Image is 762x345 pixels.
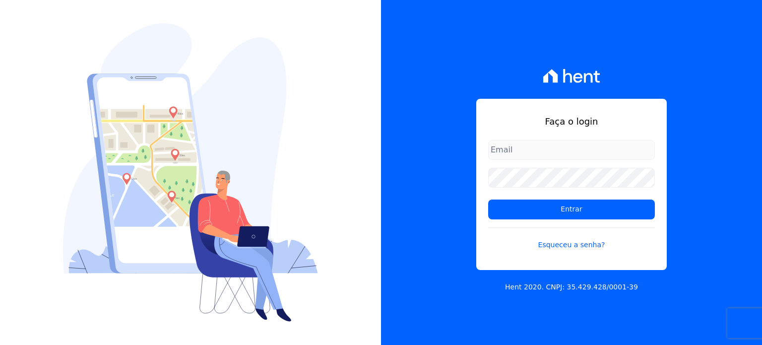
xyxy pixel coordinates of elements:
[505,282,638,292] p: Hent 2020. CNPJ: 35.429.428/0001-39
[63,23,318,322] img: Login
[488,200,655,219] input: Entrar
[488,140,655,160] input: Email
[488,227,655,250] a: Esqueceu a senha?
[488,115,655,128] h1: Faça o login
